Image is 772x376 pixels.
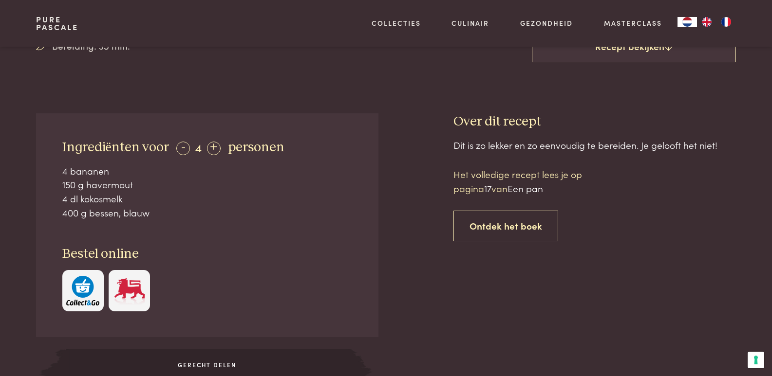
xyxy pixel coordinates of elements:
[604,18,662,28] a: Masterclass
[228,141,284,154] span: personen
[372,18,421,28] a: Collecties
[716,17,736,27] a: FR
[748,352,764,368] button: Uw voorkeuren voor toestemming voor trackingtechnologieën
[678,17,736,27] aside: Language selected: Nederlands
[62,206,353,220] div: 400 g bessen, blauw
[484,181,491,195] span: 17
[66,276,99,305] img: c308188babc36a3a401bcb5cb7e020f4d5ab42f7cacd8327e500463a43eeb86c.svg
[36,16,78,31] a: PurePascale
[453,138,736,152] div: Dit is zo lekker en zo eenvoudig te bereiden. Je gelooft het niet!
[207,142,221,155] div: +
[453,211,558,241] a: Ontdek het boek
[62,164,353,178] div: 4 bananen
[195,139,202,155] span: 4
[508,181,543,195] span: Een pan
[62,192,353,206] div: 4 dl kokosmelk
[697,17,736,27] ul: Language list
[176,142,190,155] div: -
[453,167,619,195] p: Het volledige recept lees je op pagina van
[697,17,716,27] a: EN
[532,31,736,62] a: Recept bekijken
[113,276,146,305] img: Delhaize
[520,18,573,28] a: Gezondheid
[62,178,353,192] div: 150 g havermout
[66,360,348,369] span: Gerecht delen
[62,246,353,263] h3: Bestel online
[62,141,169,154] span: Ingrediënten voor
[678,17,697,27] a: NL
[453,113,736,130] h3: Over dit recept
[678,17,697,27] div: Language
[452,18,489,28] a: Culinair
